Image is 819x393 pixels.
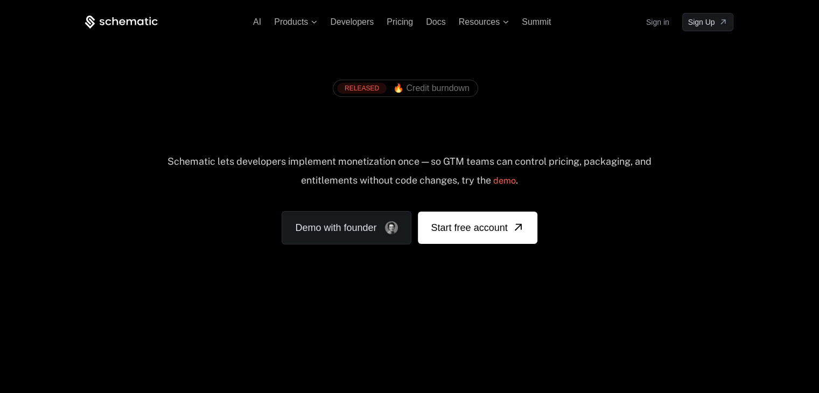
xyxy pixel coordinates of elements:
[274,17,308,27] span: Products
[431,220,507,235] span: Start free account
[330,17,374,26] a: Developers
[337,83,387,94] div: RELEASED
[459,17,500,27] span: Resources
[385,221,398,234] img: Founder
[418,212,537,244] a: [object Object]
[387,17,413,26] a: Pricing
[682,13,734,31] a: [object Object]
[426,17,445,26] a: Docs
[688,17,715,27] span: Sign Up
[282,211,411,244] a: Demo with founder, ,[object Object]
[646,13,669,31] a: Sign in
[337,83,470,94] a: [object Object],[object Object]
[253,17,261,26] a: AI
[493,168,516,194] a: demo
[522,17,551,26] a: Summit
[166,156,653,194] div: Schematic lets developers implement monetization once — so GTM teams can control pricing, packagi...
[393,83,470,93] span: 🔥 Credit burndown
